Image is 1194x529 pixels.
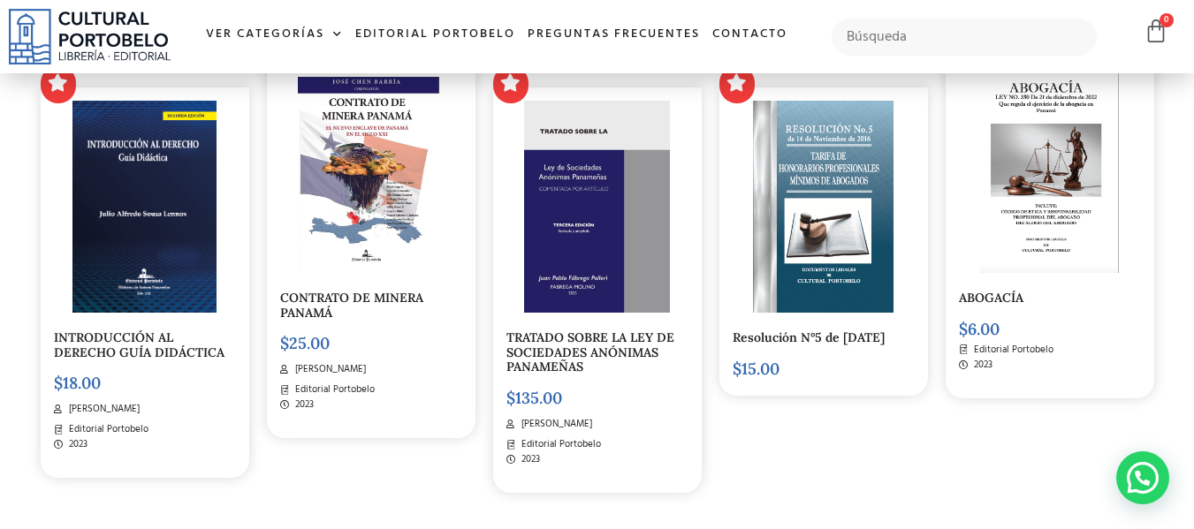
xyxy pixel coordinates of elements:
a: TRATADO SOBRE LA LEY DE SOCIEDADES ANÓNIMAS PANAMEÑAS [506,329,674,375]
span: 0 [1160,13,1174,27]
img: Captura de Pantalla 2023-01-27 a la(s) 1.20.39 p. m. [753,101,894,313]
span: $ [280,333,289,353]
a: 0 [1144,19,1168,44]
a: INTRODUCCIÓN AL DERECHO GUÍA DIDÁCTICA [54,329,224,360]
a: Editorial Portobelo [349,16,521,54]
span: [PERSON_NAME] [291,362,366,377]
a: Preguntas frecuentes [521,16,706,54]
span: $ [54,373,63,393]
a: Ver Categorías [200,16,349,54]
a: Contacto [706,16,794,54]
span: $ [959,319,968,339]
img: Captura de Pantalla 2023-07-06 a la(s) 3.07.47 p. m. [980,61,1118,273]
span: 2023 [517,452,540,467]
span: $ [506,388,515,408]
span: Editorial Portobelo [517,437,601,452]
bdi: 15.00 [733,359,780,379]
bdi: 18.00 [54,373,101,393]
img: Captura de Pantalla 2023-06-30 a la(s) 3.09.31 p. m. [72,101,217,313]
a: CONTRATO DE MINERA PANAMÁ [280,290,423,321]
span: 2023 [970,358,992,373]
bdi: 25.00 [280,333,330,353]
bdi: 6.00 [959,319,1000,339]
span: $ [733,359,741,379]
span: [PERSON_NAME] [65,402,140,417]
a: ABOGACÍA [959,290,1023,306]
a: Resolución N°5 de [DATE] [733,329,885,345]
span: Editorial Portobelo [970,343,1053,358]
span: 2023 [65,437,87,452]
span: Editorial Portobelo [65,422,148,437]
span: Editorial Portobelo [291,382,375,397]
span: 2023 [291,397,314,412]
input: Búsqueda [832,19,1098,56]
img: PORTADA FINAL (2) [298,61,444,273]
img: PORTADA elegida AMAZON._page-0001 [524,101,671,313]
span: [PERSON_NAME] [517,417,592,432]
bdi: 135.00 [506,388,562,408]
